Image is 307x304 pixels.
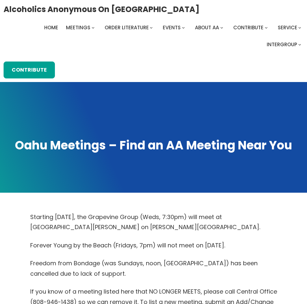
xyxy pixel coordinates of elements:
[4,23,304,49] nav: Intergroup
[265,26,268,29] button: Contribute submenu
[30,240,277,251] p: Forever Young by the Beach (Fridays, 7pm) will not meet on [DATE].
[44,24,58,31] span: Home
[4,62,55,78] a: Contribute
[278,24,297,31] span: Service
[267,40,297,49] a: Intergroup
[233,24,263,31] span: Contribute
[105,24,149,31] span: Order Literature
[195,23,219,32] a: About AA
[195,24,219,31] span: About AA
[6,138,301,154] h1: Oahu Meetings – Find an AA Meeting Near You
[66,24,90,31] span: Meetings
[298,26,301,29] button: Service submenu
[66,23,90,32] a: Meetings
[182,26,185,29] button: Events submenu
[4,2,199,16] a: Alcoholics Anonymous on [GEOGRAPHIC_DATA]
[233,23,263,32] a: Contribute
[44,23,58,32] a: Home
[298,43,301,46] button: Intergroup submenu
[92,26,95,29] button: Meetings submenu
[30,258,277,279] p: Freedom from Bondage (was Sundays, noon, [GEOGRAPHIC_DATA]) has been cancelled due to lack of sup...
[163,24,181,31] span: Events
[278,23,297,32] a: Service
[220,26,223,29] button: About AA submenu
[150,26,153,29] button: Order Literature submenu
[30,212,277,232] p: Starting [DATE], the Grapevine Group (Weds, 7:30pm) will meet at [GEOGRAPHIC_DATA][PERSON_NAME] o...
[267,41,297,48] span: Intergroup
[163,23,181,32] a: Events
